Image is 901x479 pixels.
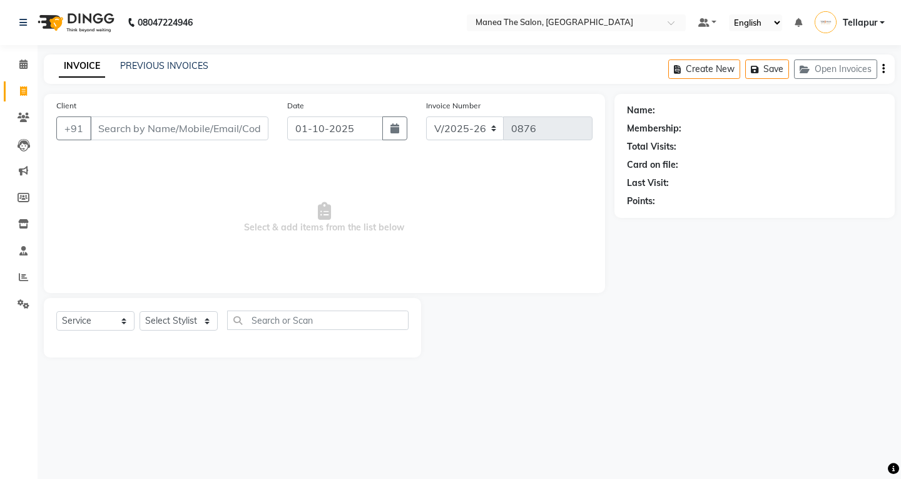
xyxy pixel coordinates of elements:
[287,100,304,111] label: Date
[426,100,481,111] label: Invoice Number
[745,59,789,79] button: Save
[32,5,118,40] img: logo
[56,100,76,111] label: Client
[120,60,208,71] a: PREVIOUS INVOICES
[627,122,681,135] div: Membership:
[138,5,193,40] b: 08047224946
[227,311,409,330] input: Search or Scan
[627,177,669,190] div: Last Visit:
[59,55,105,78] a: INVOICE
[627,195,655,208] div: Points:
[56,155,593,281] span: Select & add items from the list below
[843,16,877,29] span: Tellapur
[794,59,877,79] button: Open Invoices
[627,158,678,172] div: Card on file:
[90,116,268,140] input: Search by Name/Mobile/Email/Code
[627,104,655,117] div: Name:
[627,140,676,153] div: Total Visits:
[56,116,91,140] button: +91
[668,59,740,79] button: Create New
[815,11,837,33] img: Tellapur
